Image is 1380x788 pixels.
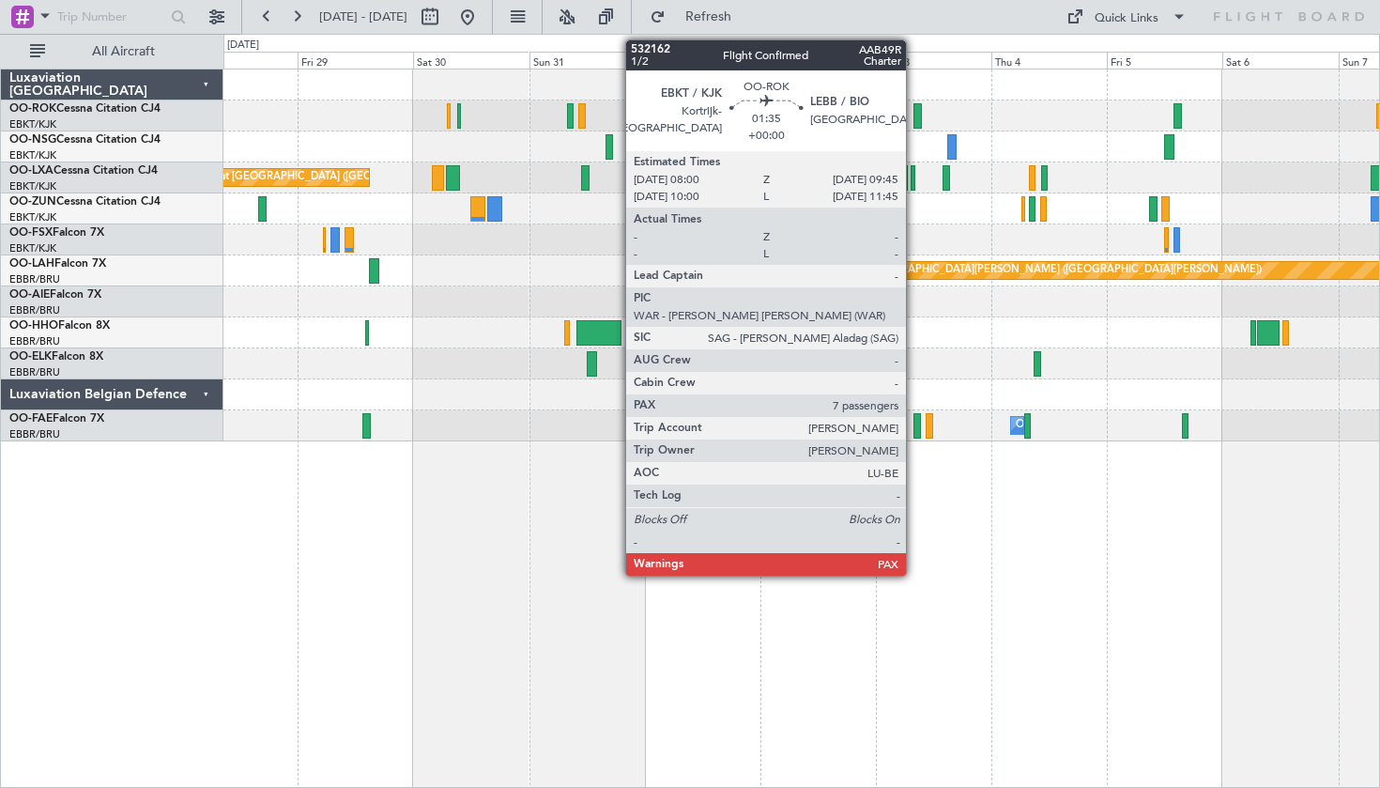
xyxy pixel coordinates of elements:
div: Planned Maint [GEOGRAPHIC_DATA] ([GEOGRAPHIC_DATA]) [702,287,998,316]
a: OO-ROKCessna Citation CJ4 [9,103,161,115]
a: OO-ZUNCessna Citation CJ4 [9,196,161,208]
div: Planned Maint [PERSON_NAME]-[GEOGRAPHIC_DATA][PERSON_NAME] ([GEOGRAPHIC_DATA][PERSON_NAME]) [707,256,1262,285]
button: All Aircraft [21,37,204,67]
div: [DATE] [227,38,259,54]
div: Fri 29 [298,52,413,69]
a: EBBR/BRU [9,334,60,348]
a: OO-LAHFalcon 7X [9,258,106,270]
a: EBBR/BRU [9,303,60,317]
a: EBKT/KJK [9,179,56,193]
a: OO-ELKFalcon 8X [9,351,103,363]
div: Planned Maint [GEOGRAPHIC_DATA] ([GEOGRAPHIC_DATA] National) [161,163,500,192]
div: [DATE] [648,38,680,54]
a: EBKT/KJK [9,210,56,224]
span: OO-FSX [9,227,53,239]
a: OO-HHOFalcon 8X [9,320,110,332]
span: OO-ROK [9,103,56,115]
a: OO-NSGCessna Citation CJ4 [9,134,161,146]
span: Refresh [669,10,748,23]
div: Sat 6 [1222,52,1338,69]
div: Sat 30 [413,52,529,69]
div: Fri 5 [1107,52,1222,69]
div: Wed 3 [876,52,991,69]
div: Owner Melsbroek Air Base [1016,411,1143,440]
div: Tue 2 [760,52,876,69]
a: EBBR/BRU [9,427,60,441]
a: EBBR/BRU [9,272,60,286]
span: OO-ZUN [9,196,56,208]
a: OO-FAEFalcon 7X [9,413,104,425]
span: OO-AIE [9,289,50,301]
div: Quick Links [1095,9,1158,28]
div: Thu 4 [991,52,1107,69]
span: OO-LAH [9,258,54,270]
span: OO-NSG [9,134,56,146]
span: All Aircraft [49,45,198,58]
button: Refresh [641,2,754,32]
input: Trip Number [57,3,165,31]
div: Thu 28 [182,52,298,69]
button: Quick Links [1057,2,1196,32]
div: Sun 31 [529,52,645,69]
a: EBBR/BRU [9,365,60,379]
a: OO-LXACessna Citation CJ4 [9,165,158,177]
a: OO-AIEFalcon 7X [9,289,101,301]
span: [DATE] - [DATE] [319,8,407,25]
a: OO-FSXFalcon 7X [9,227,104,239]
a: EBKT/KJK [9,241,56,255]
a: EBKT/KJK [9,148,56,162]
span: OO-HHO [9,320,58,332]
span: OO-LXA [9,165,54,177]
span: OO-ELK [9,351,52,363]
div: Mon 1 [645,52,760,69]
a: EBKT/KJK [9,117,56,131]
span: OO-FAE [9,413,53,425]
